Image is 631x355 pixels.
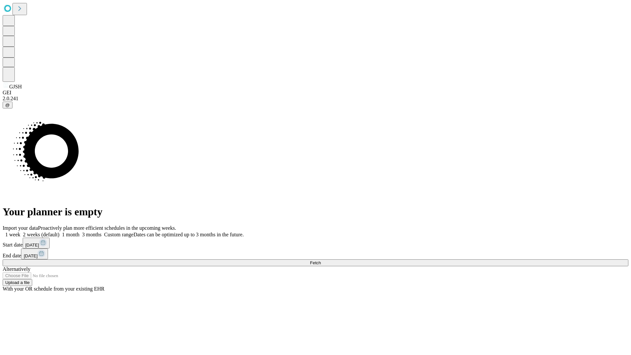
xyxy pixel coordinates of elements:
button: [DATE] [21,248,48,259]
button: Upload a file [3,279,32,286]
span: @ [5,103,10,107]
span: 1 month [62,232,80,237]
span: Import your data [3,225,38,231]
div: 2.0.241 [3,96,628,102]
button: @ [3,102,12,108]
span: Dates can be optimized up to 3 months in the future. [133,232,244,237]
div: End date [3,248,628,259]
span: Custom range [104,232,133,237]
span: Fetch [310,260,321,265]
span: With your OR schedule from your existing EHR [3,286,105,292]
button: [DATE] [23,238,50,248]
span: 1 week [5,232,20,237]
span: GJSH [9,84,22,89]
span: 3 months [82,232,102,237]
span: [DATE] [24,253,37,258]
button: Fetch [3,259,628,266]
span: [DATE] [25,243,39,248]
div: Start date [3,238,628,248]
div: GEI [3,90,628,96]
h1: Your planner is empty [3,206,628,218]
span: Proactively plan more efficient schedules in the upcoming weeks. [38,225,176,231]
span: Alternatively [3,266,30,272]
span: 2 weeks (default) [23,232,59,237]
